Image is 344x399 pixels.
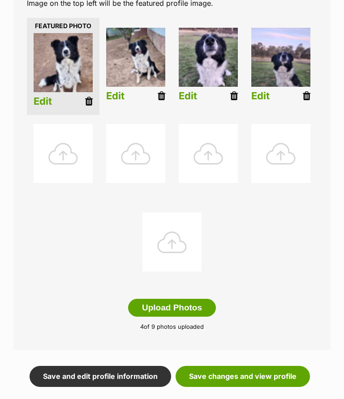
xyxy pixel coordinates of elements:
[251,28,310,87] img: listing photo
[140,323,144,330] span: 4
[106,90,125,102] a: Edit
[34,96,52,107] a: Edit
[128,299,216,317] button: Upload Photos
[176,366,310,386] a: Save changes and view profile
[179,90,197,102] a: Edit
[34,33,93,92] img: listing photo
[106,28,165,87] img: listing photo
[27,323,317,331] p: of 9 photos uploaded
[251,90,270,102] a: Edit
[30,366,171,386] a: Save and edit profile information
[179,28,238,87] img: listing photo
